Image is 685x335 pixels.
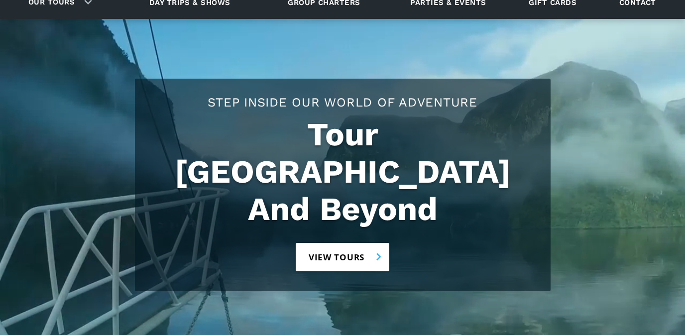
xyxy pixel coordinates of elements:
h2: Step Inside Our World Of Adventure [145,94,541,111]
a: View tours [296,243,390,271]
h1: Tour [GEOGRAPHIC_DATA] And Beyond [145,116,541,228]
